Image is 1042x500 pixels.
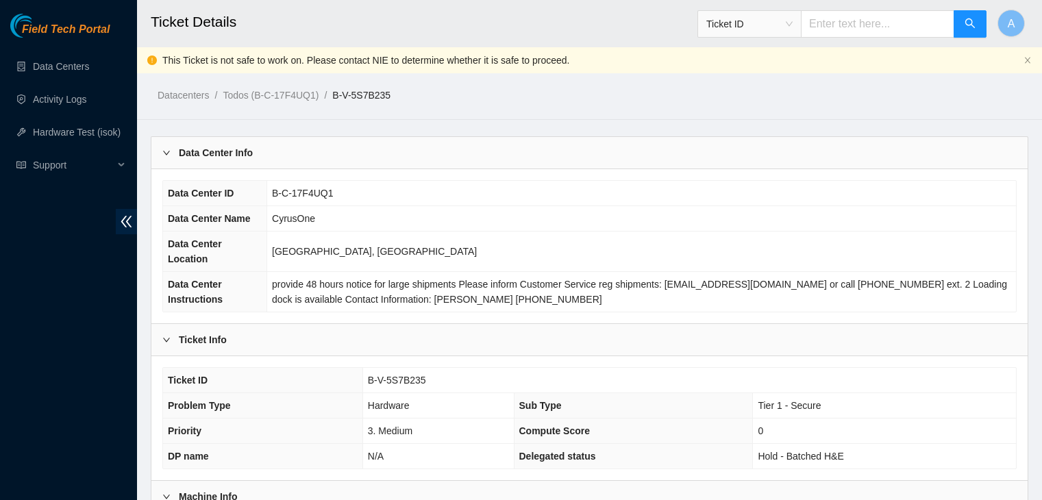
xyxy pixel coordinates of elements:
span: A [1008,15,1015,32]
span: 3. Medium [368,425,412,436]
span: Ticket ID [706,14,793,34]
span: Data Center Name [168,213,251,224]
span: / [324,90,327,101]
a: Data Centers [33,61,89,72]
span: close [1024,56,1032,64]
input: Enter text here... [801,10,954,38]
a: Hardware Test (isok) [33,127,121,138]
span: Data Center Instructions [168,279,223,305]
span: Data Center Location [168,238,222,264]
span: read [16,160,26,170]
b: Data Center Info [179,145,253,160]
span: Problem Type [168,400,231,411]
span: / [214,90,217,101]
span: Priority [168,425,201,436]
a: Todos (B-C-17F4UQ1) [223,90,319,101]
a: B-V-5S7B235 [332,90,390,101]
span: B-V-5S7B235 [368,375,426,386]
span: double-left [116,209,137,234]
span: Hold - Batched H&E [758,451,843,462]
span: B-C-17F4UQ1 [272,188,333,199]
span: CyrusOne [272,213,315,224]
span: [GEOGRAPHIC_DATA], [GEOGRAPHIC_DATA] [272,246,477,257]
div: Ticket Info [151,324,1028,355]
span: Delegated status [519,451,596,462]
span: 0 [758,425,763,436]
span: Field Tech Portal [22,23,110,36]
a: Activity Logs [33,94,87,105]
span: provide 48 hours notice for large shipments Please inform Customer Service reg shipments: [EMAIL_... [272,279,1007,305]
span: search [965,18,976,31]
span: Sub Type [519,400,562,411]
span: Data Center ID [168,188,234,199]
a: Datacenters [158,90,209,101]
img: Akamai Technologies [10,14,69,38]
a: Akamai TechnologiesField Tech Portal [10,25,110,42]
span: DP name [168,451,209,462]
span: right [162,149,171,157]
span: Ticket ID [168,375,208,386]
button: A [997,10,1025,37]
span: Hardware [368,400,410,411]
span: N/A [368,451,384,462]
span: Compute Score [519,425,590,436]
span: Tier 1 - Secure [758,400,821,411]
span: right [162,336,171,344]
button: close [1024,56,1032,65]
b: Ticket Info [179,332,227,347]
span: Support [33,151,114,179]
button: search [954,10,987,38]
div: Data Center Info [151,137,1028,168]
